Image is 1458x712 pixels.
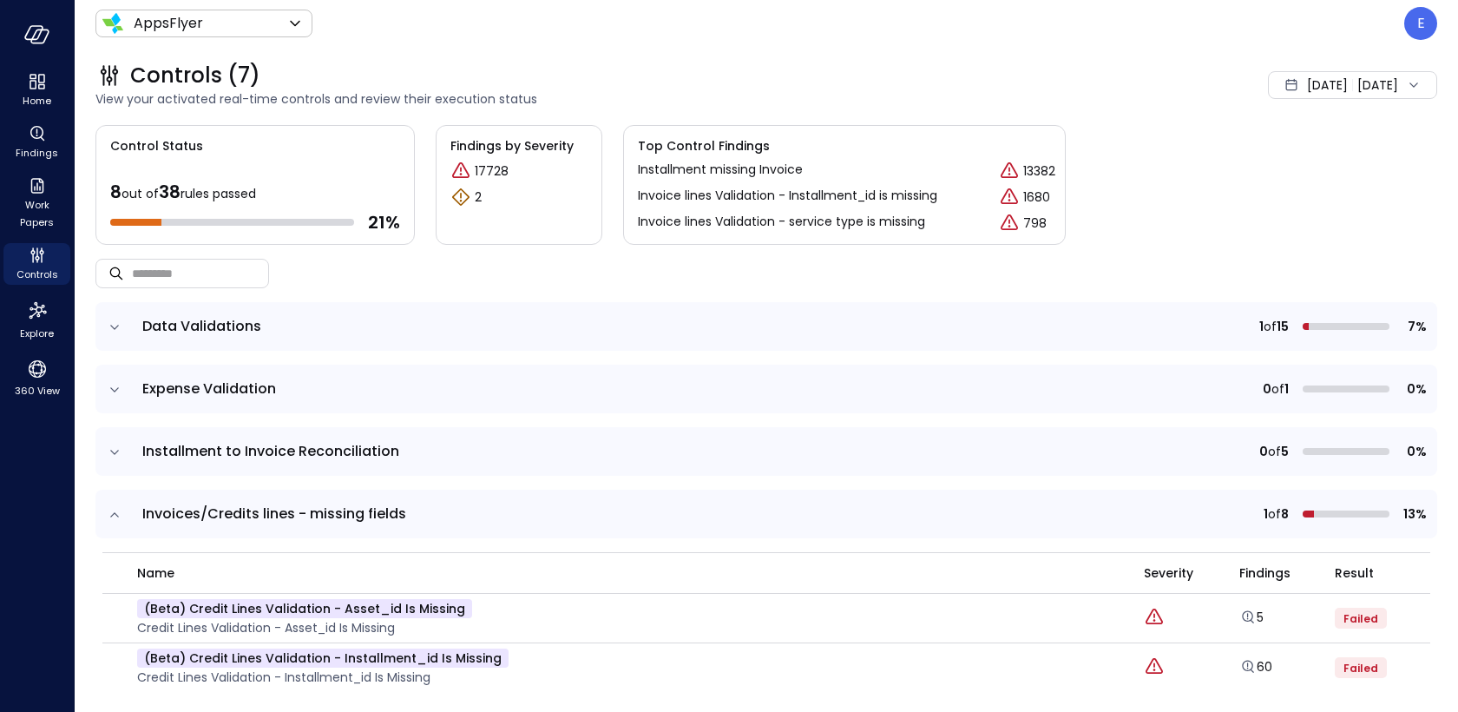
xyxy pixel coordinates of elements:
[20,325,54,342] span: Explore
[368,211,400,234] span: 21 %
[1264,317,1277,336] span: of
[137,618,472,637] p: Credit lines Validation - Asset_id is missing
[999,161,1020,181] div: Critical
[1239,609,1264,626] a: 5
[1281,442,1289,461] span: 5
[134,13,203,34] p: AppsFlyer
[1307,76,1348,95] span: [DATE]
[16,144,58,162] span: Findings
[137,599,472,618] p: (beta) Credit lines Validation - Asset_id is missing
[1239,663,1272,680] a: Explore findings
[475,162,509,181] p: 17728
[1023,162,1055,181] p: 13382
[3,243,70,285] div: Controls
[475,188,482,207] p: 2
[1144,607,1165,630] div: Critical
[106,319,123,336] button: expand row
[181,185,256,202] span: rules passed
[450,136,588,155] span: Findings by Severity
[159,180,181,204] span: 38
[3,69,70,111] div: Home
[121,185,159,202] span: out of
[638,161,803,181] p: Installment missing Invoice
[142,316,261,336] span: Data Validations
[106,506,123,524] button: expand row
[1271,379,1284,399] span: of
[110,180,121,204] span: 8
[95,89,1012,109] span: View your activated real-time controls and review their execution status
[1404,7,1437,40] div: Eleanor Yehudai
[1343,611,1378,626] span: Failed
[638,136,1051,155] span: Top Control Findings
[1268,442,1281,461] span: of
[1281,504,1289,524] span: 8
[1396,504,1427,524] span: 13%
[3,122,70,163] div: Findings
[1239,613,1264,630] a: Explore findings
[1023,214,1047,233] p: 798
[130,62,260,89] span: Controls (7)
[450,161,471,181] div: Critical
[106,381,123,399] button: expand row
[1277,317,1289,336] span: 15
[23,92,51,109] span: Home
[1239,658,1272,676] a: 60
[1284,379,1289,399] span: 1
[137,649,509,668] p: (beta) Credit lines Validation - Installment_id is missing
[1268,504,1281,524] span: of
[137,668,509,687] p: Credit lines Validation - Installment_id is missing
[102,13,123,34] img: Icon
[638,213,925,234] p: Invoice lines Validation - service type is missing
[1263,379,1271,399] span: 0
[142,441,399,461] span: Installment to Invoice Reconciliation
[1144,564,1193,583] span: Severity
[1259,317,1264,336] span: 1
[999,213,1020,234] div: Critical
[1264,504,1268,524] span: 1
[1396,317,1427,336] span: 7%
[1144,656,1165,679] div: Critical
[3,354,70,401] div: 360 View
[3,295,70,344] div: Explore
[106,444,123,461] button: expand row
[1023,188,1050,207] p: 1680
[137,564,174,583] span: name
[638,187,937,208] p: Invoice lines Validation - Installment_id is missing
[1335,564,1374,583] span: Result
[16,266,58,283] span: Controls
[1343,661,1378,676] span: Failed
[96,126,203,155] span: Control Status
[10,196,63,231] span: Work Papers
[1239,564,1291,583] span: Findings
[1396,442,1427,461] span: 0%
[450,187,471,208] div: Warning
[142,504,406,524] span: Invoices/Credits lines - missing fields
[15,382,60,399] span: 360 View
[3,174,70,233] div: Work Papers
[1396,379,1427,399] span: 0%
[1259,442,1268,461] span: 0
[1417,13,1425,34] p: E
[142,379,276,399] span: Expense Validation
[999,187,1020,208] div: Critical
